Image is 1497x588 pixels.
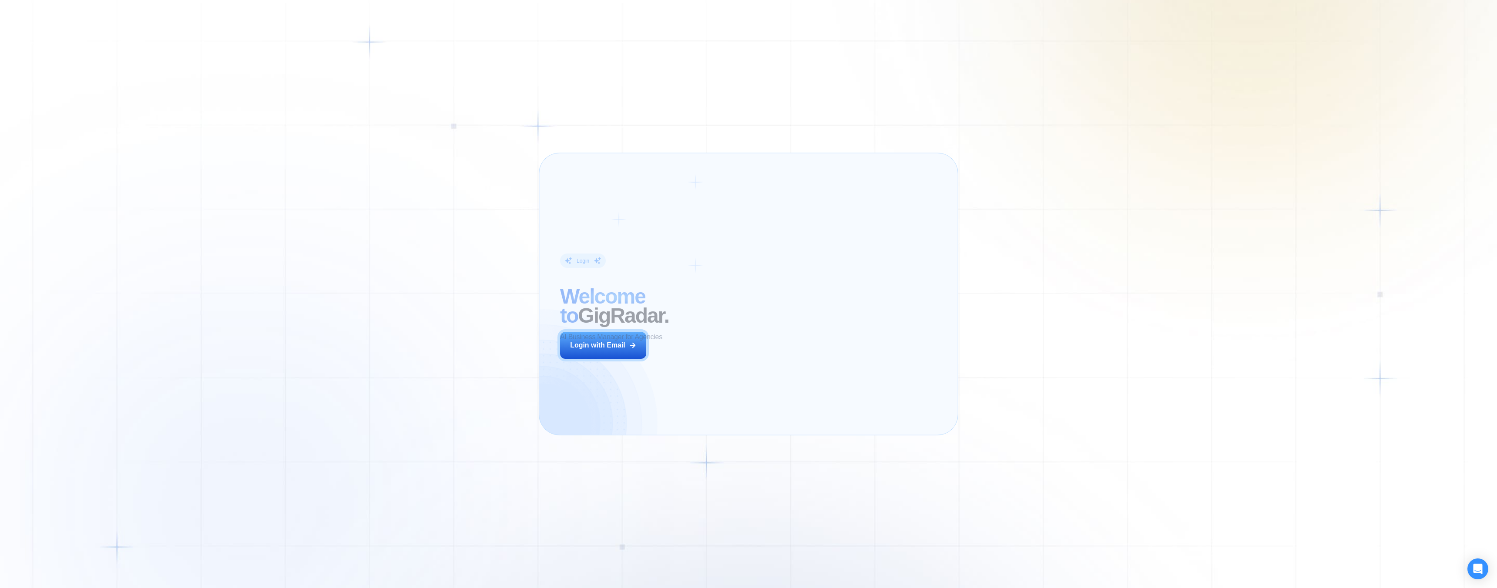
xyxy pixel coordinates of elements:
[1467,558,1488,579] div: Open Intercom Messenger
[560,284,645,327] span: Welcome to
[560,332,646,359] button: Login with Email
[570,341,625,350] div: Login with Email
[577,257,589,264] div: Login
[560,287,740,325] h2: ‍ GigRadar.
[560,332,662,341] p: AI Business Manager for Agencies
